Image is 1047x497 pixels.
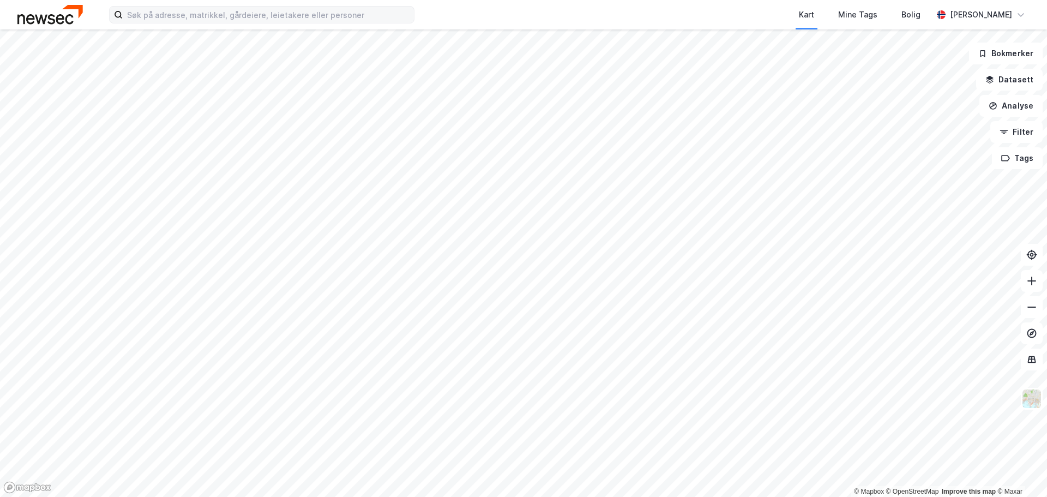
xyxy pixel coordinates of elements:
input: Søk på adresse, matrikkel, gårdeiere, leietakere eller personer [123,7,414,23]
div: [PERSON_NAME] [950,8,1012,21]
div: Bolig [901,8,920,21]
iframe: Chat Widget [992,445,1047,497]
div: Mine Tags [838,8,877,21]
img: newsec-logo.f6e21ccffca1b3a03d2d.png [17,5,83,24]
div: Kart [799,8,814,21]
